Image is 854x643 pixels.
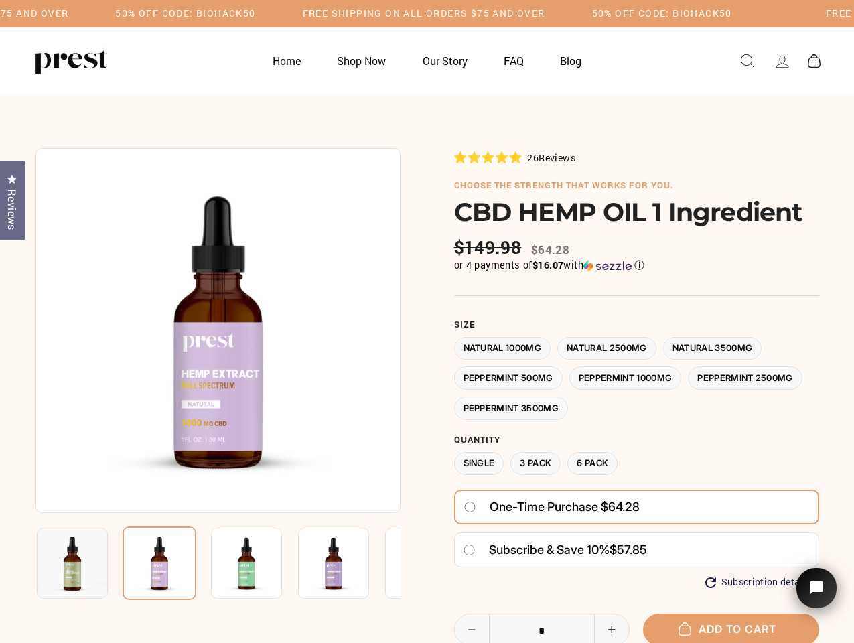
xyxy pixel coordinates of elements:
span: Subscription details [721,577,811,588]
span: Reviews [539,151,575,164]
a: Shop Now [320,48,403,74]
img: CBD HEMP OIL 1 Ingredient [298,528,369,599]
h5: Free Shipping on all orders $75 and over [303,8,545,19]
span: Add to cart [685,622,776,636]
a: Home [256,48,317,74]
h6: choose the strength that works for you. [454,180,819,191]
label: Natural 1000MG [454,337,551,360]
div: or 4 payments of$16.07withSezzle Click to learn more about Sezzle [454,259,819,272]
label: Peppermint 2500MG [688,366,802,390]
span: $149.98 [454,237,525,258]
label: Single [454,452,504,476]
label: Natural 3500MG [663,337,762,360]
img: Sezzle [583,260,632,272]
label: Quantity [454,435,819,445]
span: $57.85 [610,543,647,557]
span: One-time purchase $64.28 [490,495,640,519]
label: Peppermint 500MG [454,366,563,390]
span: Reviews [3,189,21,230]
label: 3 Pack [510,452,561,476]
a: Blog [543,48,598,74]
span: Subscribe & save 10% [489,543,610,557]
label: Size [454,319,819,330]
a: Our Story [406,48,484,74]
img: PREST ORGANICS [33,48,107,74]
img: CBD HEMP OIL 1 Ingredient [123,526,196,600]
iframe: Tidio Chat [779,549,854,643]
button: Subscription details [705,577,811,588]
span: $16.07 [532,259,563,271]
label: Natural 2500MG [557,337,656,360]
h1: CBD HEMP OIL 1 Ingredient [454,197,819,227]
input: Subscribe & save 10%$57.85 [463,545,476,555]
a: FAQ [487,48,541,74]
img: CBD HEMP OIL 1 Ingredient [37,528,108,599]
img: CBD HEMP OIL 1 Ingredient [211,528,282,599]
div: 26Reviews [454,150,575,165]
ul: Primary [256,48,599,74]
input: One-time purchase $64.28 [464,502,476,512]
label: Peppermint 1000MG [569,366,682,390]
h5: 50% OFF CODE: BIOHACK50 [592,8,732,19]
label: Peppermint 3500MG [454,397,569,420]
div: or 4 payments of with [454,259,819,272]
img: CBD HEMP OIL 1 Ingredient [385,528,456,599]
h5: 50% OFF CODE: BIOHACK50 [115,8,255,19]
span: 26 [527,151,539,164]
img: CBD HEMP OIL 1 Ingredient [35,148,401,513]
label: 6 Pack [567,452,618,476]
span: $64.28 [531,242,569,257]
